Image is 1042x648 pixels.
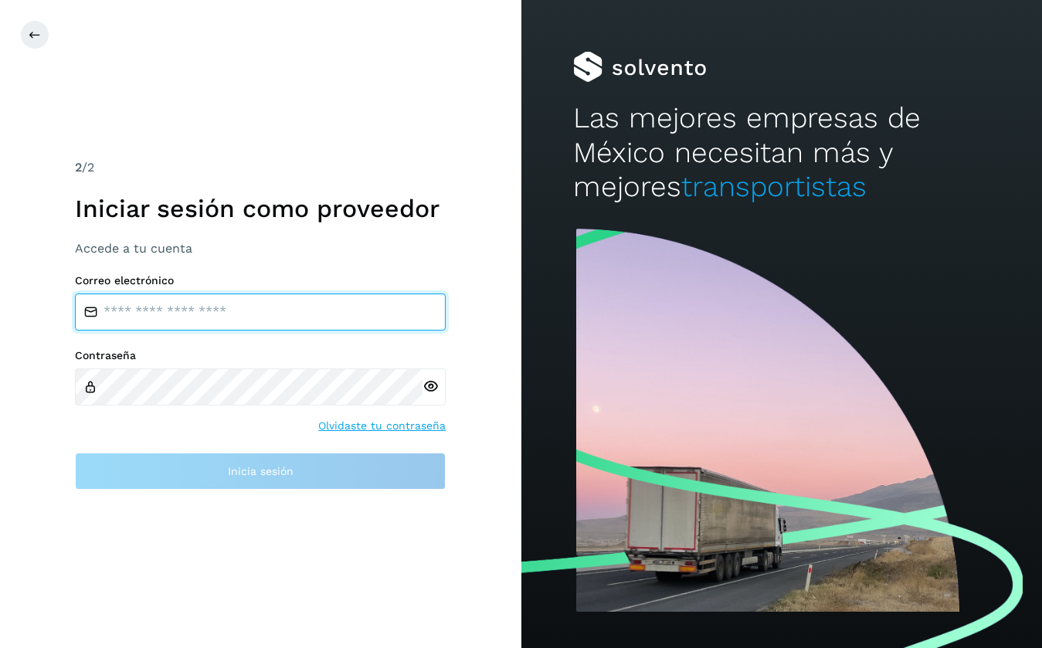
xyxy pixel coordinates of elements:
[681,170,867,203] span: transportistas
[573,101,990,204] h2: Las mejores empresas de México necesitan más y mejores
[75,349,446,362] label: Contraseña
[75,158,446,177] div: /2
[75,274,446,287] label: Correo electrónico
[228,466,294,477] span: Inicia sesión
[75,453,446,490] button: Inicia sesión
[75,194,446,223] h1: Iniciar sesión como proveedor
[75,160,82,175] span: 2
[318,418,446,434] a: Olvidaste tu contraseña
[75,241,446,256] h3: Accede a tu cuenta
